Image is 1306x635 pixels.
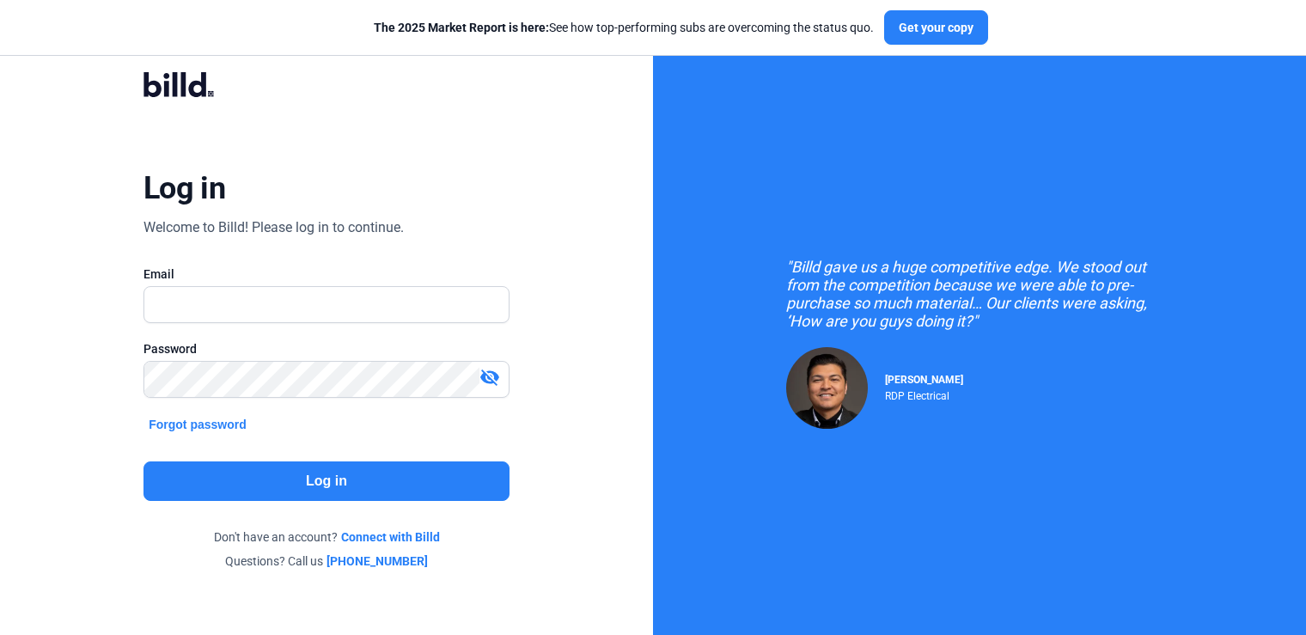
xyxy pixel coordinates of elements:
span: The 2025 Market Report is here: [374,21,549,34]
mat-icon: visibility_off [479,367,500,388]
div: Password [143,340,510,357]
button: Forgot password [143,415,252,434]
div: Email [143,266,510,283]
span: [PERSON_NAME] [885,374,963,386]
div: Questions? Call us [143,553,510,570]
a: Connect with Billd [341,528,440,546]
div: Don't have an account? [143,528,510,546]
a: [PHONE_NUMBER] [326,553,428,570]
div: Log in [143,169,225,207]
button: Log in [143,461,510,501]
img: Raul Pacheco [786,347,868,429]
button: Get your copy [884,10,988,45]
div: "Billd gave us a huge competitive edge. We stood out from the competition because we were able to... [786,258,1173,330]
div: Welcome to Billd! Please log in to continue. [143,217,404,238]
div: RDP Electrical [885,386,963,402]
div: See how top-performing subs are overcoming the status quo. [374,19,874,36]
